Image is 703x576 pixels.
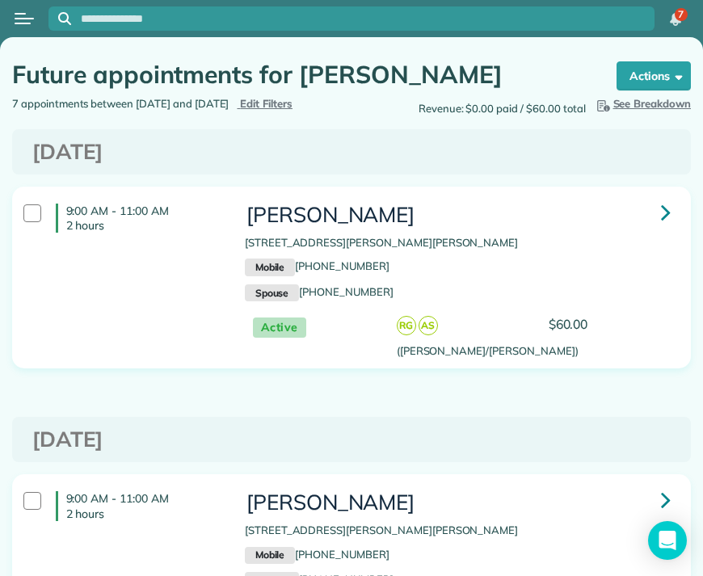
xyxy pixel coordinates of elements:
[245,548,389,561] a: Mobile[PHONE_NUMBER]
[245,259,389,272] a: Mobile[PHONE_NUMBER]
[66,218,233,233] p: 2 hours
[651,1,703,36] nav: Main
[48,12,71,25] button: Focus search
[12,61,586,88] h1: Future appointments for [PERSON_NAME]
[397,316,416,335] span: RG
[245,491,676,515] h3: [PERSON_NAME]
[253,317,306,338] span: Active
[245,235,676,251] p: [STREET_ADDRESS][PERSON_NAME][PERSON_NAME]
[245,523,676,539] p: [STREET_ADDRESS][PERSON_NAME][PERSON_NAME]
[397,344,579,357] span: ([PERSON_NAME]/[PERSON_NAME])
[15,10,34,27] button: Open menu
[549,316,588,332] span: $60.00
[419,316,438,335] span: AS
[245,284,299,302] small: Spouse
[594,96,692,112] button: See Breakdown
[240,97,293,110] span: Edit Filters
[66,507,233,521] p: 2 hours
[648,521,687,560] div: Open Intercom Messenger
[32,141,671,164] h3: [DATE]
[237,97,293,110] a: Edit Filters
[245,204,676,227] h3: [PERSON_NAME]
[659,2,692,37] div: 7 unread notifications
[245,285,394,298] a: Spouse[PHONE_NUMBER]
[32,428,671,452] h3: [DATE]
[617,61,691,90] button: Actions
[678,8,684,21] span: 7
[56,204,233,233] h4: 9:00 AM - 11:00 AM
[419,101,586,117] span: Revenue: $0.00 paid / $60.00 total
[245,547,295,565] small: Mobile
[56,491,233,520] h4: 9:00 AM - 11:00 AM
[58,12,71,25] svg: Focus search
[245,259,295,276] small: Mobile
